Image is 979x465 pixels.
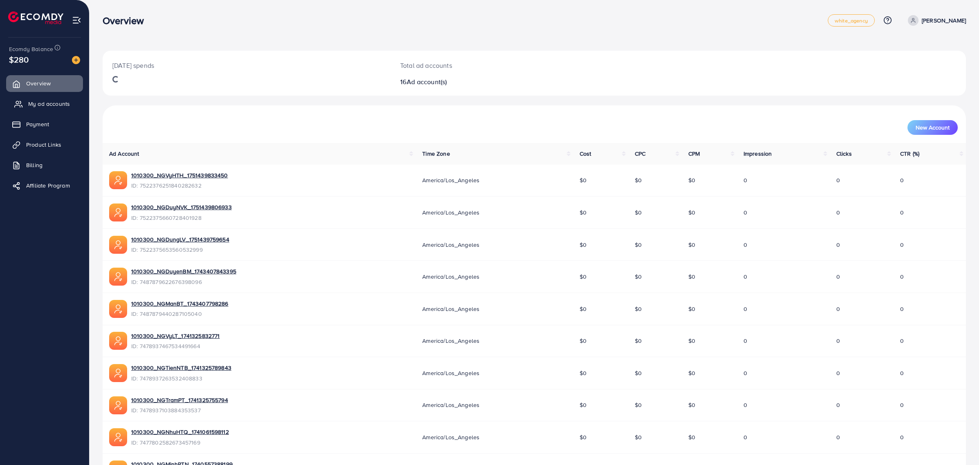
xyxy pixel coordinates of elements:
[109,396,127,414] img: ic-ads-acc.e4c84228.svg
[72,16,81,25] img: menu
[580,305,587,313] span: $0
[836,241,840,249] span: 0
[580,273,587,281] span: $0
[109,150,139,158] span: Ad Account
[580,176,587,184] span: $0
[905,15,966,26] a: [PERSON_NAME]
[72,56,80,64] img: image
[688,273,695,281] span: $0
[131,235,229,244] a: 1010300_NGDungLV_1751439759654
[422,305,479,313] span: America/Los_Angeles
[9,45,53,53] span: Ecomdy Balance
[744,150,772,158] span: Impression
[6,75,83,92] a: Overview
[422,208,479,217] span: America/Los_Angeles
[407,77,447,86] span: Ad account(s)
[836,369,840,377] span: 0
[109,268,127,286] img: ic-ads-acc.e4c84228.svg
[131,310,229,318] span: ID: 7487879440287105040
[635,208,642,217] span: $0
[688,433,695,441] span: $0
[28,100,70,108] span: My ad accounts
[580,337,587,345] span: $0
[131,332,220,340] a: 1010300_NGVyLT_1741325832771
[131,374,231,382] span: ID: 7478937263532408833
[6,157,83,173] a: Billing
[688,401,695,409] span: $0
[688,241,695,249] span: $0
[836,150,852,158] span: Clicks
[900,150,919,158] span: CTR (%)
[9,54,29,65] span: $280
[744,337,747,345] span: 0
[580,401,587,409] span: $0
[580,433,587,441] span: $0
[131,171,228,179] a: 1010300_NGVyHTH_1751439833450
[744,208,747,217] span: 0
[688,369,695,377] span: $0
[131,203,232,211] a: 1010300_NGDuyNVK_1751439806933
[744,176,747,184] span: 0
[109,236,127,254] img: ic-ads-acc.e4c84228.svg
[900,241,904,249] span: 0
[635,241,642,249] span: $0
[836,337,840,345] span: 0
[109,203,127,221] img: ic-ads-acc.e4c84228.svg
[900,337,904,345] span: 0
[688,305,695,313] span: $0
[131,246,229,254] span: ID: 7522375653560532999
[131,438,229,447] span: ID: 7477802582673457169
[744,369,747,377] span: 0
[900,369,904,377] span: 0
[836,305,840,313] span: 0
[635,337,642,345] span: $0
[635,369,642,377] span: $0
[131,396,228,404] a: 1010300_NGTramPT_1741325755794
[422,241,479,249] span: America/Los_Angeles
[422,433,479,441] span: America/Los_Angeles
[580,241,587,249] span: $0
[635,150,645,158] span: CPC
[900,273,904,281] span: 0
[26,161,43,169] span: Billing
[744,401,747,409] span: 0
[131,278,236,286] span: ID: 7487879622676398096
[688,150,700,158] span: CPM
[828,14,875,27] a: white_agency
[400,60,596,70] p: Total ad accounts
[131,406,228,414] span: ID: 7478937103884353537
[922,16,966,25] p: [PERSON_NAME]
[422,369,479,377] span: America/Los_Angeles
[744,241,747,249] span: 0
[112,60,381,70] p: [DATE] spends
[6,96,83,112] a: My ad accounts
[422,176,479,184] span: America/Los_Angeles
[422,401,479,409] span: America/Los_Angeles
[422,273,479,281] span: America/Los_Angeles
[688,176,695,184] span: $0
[131,342,220,350] span: ID: 7478937467534491664
[26,141,61,149] span: Product Links
[836,208,840,217] span: 0
[131,267,236,275] a: 1010300_NGDuyenBM_1743407843395
[635,305,642,313] span: $0
[8,11,63,24] img: logo
[131,364,231,372] a: 1010300_NGTienNTB_1741325789843
[916,125,950,130] span: New Account
[26,79,51,87] span: Overview
[6,116,83,132] a: Payment
[6,136,83,153] a: Product Links
[836,176,840,184] span: 0
[131,300,229,308] a: 1010300_NGManBT_1743407798286
[131,428,229,436] a: 1010300_NGNhuHTQ_1741061598112
[103,15,150,27] h3: Overview
[900,208,904,217] span: 0
[907,120,958,135] button: New Account
[635,176,642,184] span: $0
[744,273,747,281] span: 0
[900,433,904,441] span: 0
[109,332,127,350] img: ic-ads-acc.e4c84228.svg
[635,433,642,441] span: $0
[109,171,127,189] img: ic-ads-acc.e4c84228.svg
